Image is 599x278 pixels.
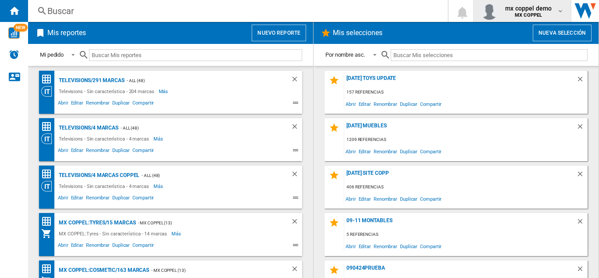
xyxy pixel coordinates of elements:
span: Editar [70,146,85,157]
button: Nuevo reporte [252,25,306,41]
div: Matriz de precios [41,121,57,132]
h2: Mis reportes [46,25,88,41]
div: Por nombre asc. [325,51,365,58]
span: Duplicar [399,145,419,157]
span: Abrir [57,99,70,109]
span: Más [171,228,182,239]
span: Abrir [344,145,357,157]
div: Buscar [47,5,425,17]
div: Televisions/4 marcas COPPEL [57,170,139,181]
div: Televisions - Sin característica - 204 marcas [57,86,159,97]
div: Visión Categoría [41,134,57,144]
div: Borrar [576,217,588,229]
span: Compartir [419,145,443,157]
div: Borrar [576,75,588,87]
div: Borrar [576,123,588,134]
img: profile.jpg [481,2,498,20]
div: Televisions/4 marcas [57,123,118,134]
span: Duplicar [111,194,131,204]
div: Borrar [291,217,302,228]
span: Renombrar [372,193,399,205]
div: Mi colección [41,228,57,239]
div: Borrar [576,170,588,182]
span: Editar [70,99,85,109]
div: 090424prueba [344,265,576,277]
span: Renombrar [85,194,111,204]
span: mx coppel demo [505,4,552,13]
span: Abrir [57,146,70,157]
div: - ALL (48) [118,123,273,134]
div: 157 referencias [344,87,588,98]
span: Más [159,86,170,97]
h2: Mis selecciones [331,25,385,41]
span: Editar [357,240,372,252]
span: Compartir [419,98,443,110]
span: Duplicar [399,193,419,205]
div: - MX COPPEL (13) [149,265,273,276]
img: wise-card.svg [8,27,20,39]
div: 406 referencias [344,182,588,193]
span: Renombrar [85,146,111,157]
div: Borrar [291,265,302,276]
span: Abrir [57,194,70,204]
div: MX COPPEL:Tyres - Sin característica - 14 marcas [57,228,171,239]
span: Compartir [131,99,155,109]
button: Nueva selección [533,25,592,41]
div: 09-11 MONTABLES [344,217,576,229]
div: Matriz de precios [41,74,57,85]
div: 5 referencias [344,229,588,240]
div: Visión Categoría [41,181,57,191]
span: Abrir [344,240,357,252]
span: Editar [357,98,372,110]
span: Más [153,134,164,144]
div: Televisions - Sin característica - 4 marcas [57,181,153,191]
div: MX COPPEL:Tyres/15 marcas [57,217,136,228]
span: Editar [70,194,85,204]
div: Matriz de precios [41,169,57,180]
div: [DATE] toys update [344,75,576,87]
b: MX COPPEL [515,12,542,18]
span: Renombrar [85,241,111,252]
div: - MX COPPEL (13) [136,217,273,228]
div: Borrar [576,265,588,277]
span: Renombrar [85,99,111,109]
div: Televisions/291 marcas [57,75,125,86]
div: [DATE] site copp [344,170,576,182]
div: Matriz de precios [41,216,57,227]
span: Renombrar [372,98,399,110]
span: Más [153,181,164,191]
div: Matriz de precios [41,264,57,274]
span: Renombrar [372,240,399,252]
span: Duplicar [111,241,131,252]
span: Compartir [419,240,443,252]
span: Compartir [131,241,155,252]
span: Duplicar [111,99,131,109]
div: Borrar [291,123,302,134]
span: Compartir [131,194,155,204]
span: Editar [357,145,372,157]
div: Borrar [291,170,302,181]
span: Abrir [344,98,357,110]
div: Mi pedido [40,51,64,58]
span: Editar [357,193,372,205]
div: - ALL (48) [139,170,273,181]
span: Compartir [131,146,155,157]
span: Abrir [57,241,70,252]
div: [DATE] MUEBLES [344,123,576,134]
div: - ALL (48) [125,75,273,86]
span: Editar [70,241,85,252]
div: Televisions - Sin característica - 4 marcas [57,134,153,144]
span: Renombrar [372,145,399,157]
div: 1209 referencias [344,134,588,145]
span: Abrir [344,193,357,205]
span: Compartir [419,193,443,205]
div: Visión Categoría [41,86,57,97]
span: NEW [14,24,28,32]
div: Borrar [291,75,302,86]
img: alerts-logo.svg [9,49,19,60]
div: MX COPPEL:Cosmetic/163 marcas [57,265,149,276]
span: Duplicar [111,146,131,157]
span: Duplicar [399,98,419,110]
input: Buscar Mis reportes [89,49,302,61]
span: Duplicar [399,240,419,252]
